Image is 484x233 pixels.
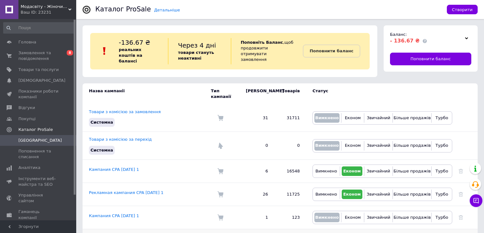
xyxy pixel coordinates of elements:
button: Вимкнено [314,113,339,123]
span: Більше продажів [393,215,431,220]
span: Показники роботи компанії [18,88,59,100]
span: Вимкнено [315,143,339,148]
span: Створити [452,7,473,12]
td: 11725 [274,183,306,206]
td: 0 [274,132,306,159]
button: Звичайний [366,113,391,123]
span: Головна [18,39,36,45]
span: Каталог ProSale [18,127,53,133]
b: Поповніть Баланс [241,40,283,45]
button: Економ [343,113,362,123]
button: Створити [447,5,478,14]
img: Комісія за замовлення [217,168,224,174]
span: Звичайний [367,215,390,220]
td: 123 [274,206,306,229]
button: Звичайний [366,141,391,151]
span: Управління сайтом [18,192,59,204]
span: Модасвіту - Жіночий одяг [21,4,68,10]
span: Товари та послуги [18,67,59,73]
button: Економ [342,166,362,176]
span: Більше продажів [393,143,431,148]
div: Каталог ProSale [95,6,151,13]
span: Більше продажів [393,192,431,197]
img: :exclamation: [100,46,109,56]
span: - 136.67 ₴ [390,38,420,44]
span: Турбо [435,115,448,120]
button: Більше продажів [394,213,430,222]
a: Видалити [459,192,463,197]
span: Звичайний [367,143,390,148]
span: Інструменти веб-майстра та SEO [18,176,59,187]
a: Кампания CPA [DATE] 1 [89,213,139,218]
a: Поповнити баланс [390,53,471,65]
button: Звичайний [366,166,391,176]
td: 31711 [274,104,306,132]
button: Турбо [433,113,450,123]
span: [DEMOGRAPHIC_DATA] [18,78,65,83]
button: Турбо [433,141,450,151]
span: Турбо [435,192,448,197]
span: Більше продажів [393,169,431,173]
img: Комісія за замовлення [217,191,224,197]
span: Економ [345,143,361,148]
span: [GEOGRAPHIC_DATA] [18,138,62,143]
a: Товари з комісією за замовлення [89,109,161,114]
td: [PERSON_NAME] [239,83,274,104]
td: Товарів [274,83,306,104]
a: Поповнити баланс [303,45,360,57]
a: Детальніше [154,8,180,12]
img: Комісія за замовлення [217,214,224,221]
a: Видалити [459,215,463,220]
button: Вимкнено [314,190,338,199]
input: Пошук [3,22,75,34]
span: Замовлення та повідомлення [18,50,59,61]
span: Економ [343,192,361,197]
span: Поповнення та списання [18,148,59,160]
td: 16548 [274,159,306,183]
button: Більше продажів [394,166,430,176]
b: Поповнити баланс [310,49,353,53]
span: Поповнити баланс [411,56,451,62]
button: Вимкнено [314,141,339,151]
span: Вимкнено [315,215,339,220]
td: 26 [239,183,274,206]
button: Турбо [433,166,450,176]
b: товари стануть неактивні [178,50,214,61]
a: Кампания CPA [DATE] 1 [89,167,139,172]
span: -136.67 ₴ [119,39,150,46]
button: Турбо [433,190,450,199]
a: Рекламная кампания CPA [DATE] 1 [89,190,164,195]
span: Вимкнено [315,192,337,197]
span: Більше продажів [393,115,431,120]
div: Ваш ID: 23231 [21,10,76,15]
td: Тип кампанії [211,83,239,104]
button: Економ [343,213,362,222]
td: 31 [239,104,274,132]
a: Видалити [459,169,463,173]
td: 1 [239,206,274,229]
button: Вимкнено [314,213,339,222]
div: , щоб продовжити отримувати замовлення [231,38,303,64]
button: Економ [342,190,362,199]
button: Більше продажів [394,113,430,123]
span: Економ [343,169,361,173]
img: Комісія за замовлення [217,115,224,121]
a: Товари з комісією за перехід [89,137,152,142]
span: Через 4 дні [178,42,216,49]
button: Економ [343,141,362,151]
span: 8 [67,50,73,55]
span: Відгуки [18,105,35,111]
span: Вимкнено [315,169,337,173]
td: 0 [239,132,274,159]
span: Покупці [18,116,36,122]
td: 6 [239,159,274,183]
span: Турбо [435,169,448,173]
span: Баланс: [390,32,407,37]
button: Звичайний [366,213,391,222]
button: Чат з покупцем [470,194,482,207]
span: Звичайний [366,169,390,173]
span: Вимкнено [315,115,339,120]
span: Гаманець компанії [18,209,59,220]
span: Турбо [435,143,448,148]
span: Турбо [435,215,448,220]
